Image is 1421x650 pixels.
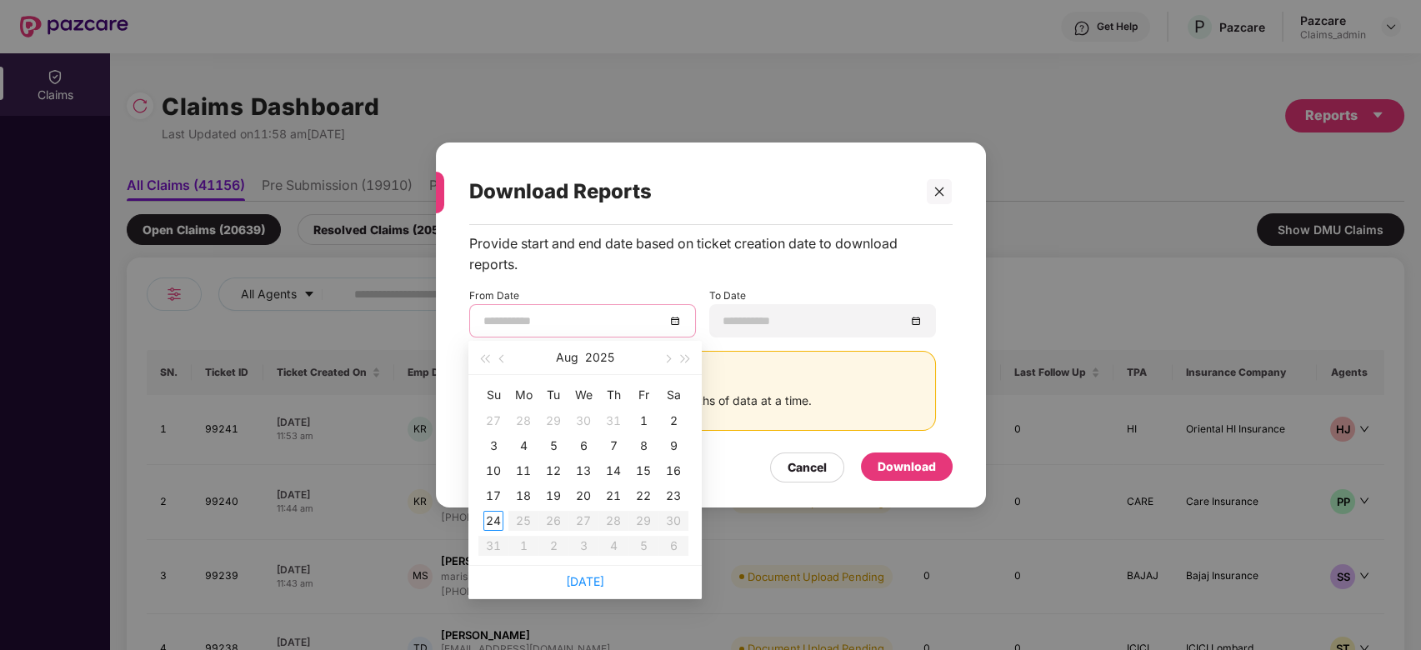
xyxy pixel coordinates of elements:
div: 28 [513,411,533,431]
div: From Date [469,288,696,337]
td: 2025-08-16 [658,458,688,483]
td: 2025-08-21 [598,483,628,508]
td: 2025-08-02 [658,408,688,433]
td: 2025-08-01 [628,408,658,433]
th: Su [478,382,508,408]
td: 2025-08-03 [478,433,508,458]
td: 2025-08-04 [508,433,538,458]
div: 22 [633,486,653,506]
th: Fr [628,382,658,408]
td: 2025-07-30 [568,408,598,433]
div: 9 [663,436,683,456]
div: 10 [483,461,503,481]
td: 2025-08-24 [478,508,508,533]
td: 2025-07-29 [538,408,568,433]
div: 21 [603,486,623,506]
td: 2025-08-22 [628,483,658,508]
td: 2025-08-20 [568,483,598,508]
div: 1 [633,411,653,431]
div: 24 [483,511,503,531]
td: 2025-08-23 [658,483,688,508]
td: 2025-08-05 [538,433,568,458]
div: 2 [663,411,683,431]
td: 2025-08-10 [478,458,508,483]
td: 2025-08-19 [538,483,568,508]
div: 18 [513,486,533,506]
div: 30 [573,411,593,431]
td: 2025-07-28 [508,408,538,433]
div: 15 [633,461,653,481]
th: Th [598,382,628,408]
td: 2025-08-06 [568,433,598,458]
div: 14 [603,461,623,481]
span: close [933,186,945,197]
td: 2025-07-27 [478,408,508,433]
div: 31 [603,411,623,431]
div: 13 [573,461,593,481]
td: 2025-08-11 [508,458,538,483]
button: Aug [556,341,578,374]
div: Provide start and end date based on ticket creation date to download reports. [469,233,936,275]
div: 16 [663,461,683,481]
div: 23 [663,486,683,506]
th: Mo [508,382,538,408]
td: 2025-08-09 [658,433,688,458]
div: 19 [543,486,563,506]
td: 2025-07-31 [598,408,628,433]
div: 8 [633,436,653,456]
div: Download Reports [469,159,913,224]
td: 2025-08-15 [628,458,658,483]
div: To Date [709,288,936,337]
div: 6 [573,436,593,456]
th: Sa [658,382,688,408]
a: [DATE] [566,574,604,588]
td: 2025-08-18 [508,483,538,508]
div: 17 [483,486,503,506]
div: 20 [573,486,593,506]
button: 2025 [585,341,614,374]
div: Cancel [788,458,827,477]
div: 27 [483,411,503,431]
td: 2025-08-12 [538,458,568,483]
td: 2025-08-17 [478,483,508,508]
th: We [568,382,598,408]
div: 11 [513,461,533,481]
td: 2025-08-07 [598,433,628,458]
td: 2025-08-14 [598,458,628,483]
div: Download [878,457,936,476]
div: 7 [603,436,623,456]
div: 4 [513,436,533,456]
td: 2025-08-13 [568,458,598,483]
div: 5 [543,436,563,456]
td: 2025-08-08 [628,433,658,458]
div: 3 [483,436,503,456]
div: 12 [543,461,563,481]
th: Tu [538,382,568,408]
div: 29 [543,411,563,431]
